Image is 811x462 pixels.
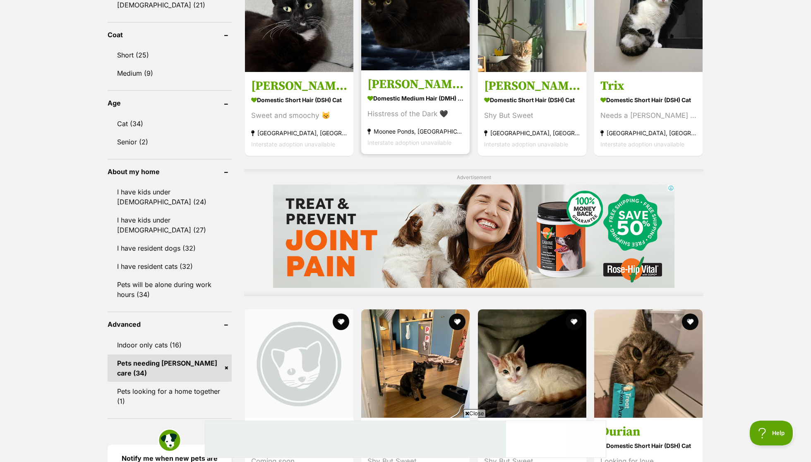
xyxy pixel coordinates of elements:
h3: Durian [600,424,696,439]
strong: Domestic Short Hair (DSH) Cat [600,439,696,451]
strong: Domestic Short Hair (DSH) Cat [600,94,696,106]
a: Senior (2) [108,133,232,151]
a: Indoor only cats (16) [108,336,232,354]
div: Shy But Sweet [484,110,580,121]
strong: Moonee Ponds, [GEOGRAPHIC_DATA] [367,126,463,137]
a: Short (25) [108,46,232,64]
span: Interstate adoption unavailable [251,141,335,148]
iframe: Help Scout Beacon - Open [750,421,794,445]
div: Advertisement [244,169,703,296]
h3: [PERSON_NAME] [484,78,580,94]
div: Hisstress of the Dark 🖤 [367,108,463,120]
a: Pets needing [PERSON_NAME] care (34) [108,354,232,382]
header: Advanced [108,321,232,328]
iframe: Advertisement [205,421,606,458]
button: favourite [449,314,466,330]
strong: [GEOGRAPHIC_DATA], [GEOGRAPHIC_DATA] [600,127,696,139]
div: Needs a [PERSON_NAME] or forever [600,110,696,121]
span: Close [463,409,486,417]
img: Smudge - Domestic Medium Hair (DMH) Cat [361,309,470,418]
header: Age [108,99,232,107]
strong: Domestic Medium Hair (DMH) Cat [367,92,463,104]
img: Skittle - Domestic Short Hair (DSH) Cat [478,309,586,418]
button: favourite [333,314,349,330]
a: I have kids under [DEMOGRAPHIC_DATA] (27) [108,211,232,239]
strong: [GEOGRAPHIC_DATA], [GEOGRAPHIC_DATA] [251,127,347,139]
strong: Domestic Short Hair (DSH) Cat [484,94,580,106]
iframe: Advertisement [273,184,674,288]
strong: [GEOGRAPHIC_DATA], [GEOGRAPHIC_DATA] [484,127,580,139]
a: [PERSON_NAME] Domestic Short Hair (DSH) Cat Shy But Sweet [GEOGRAPHIC_DATA], [GEOGRAPHIC_DATA] In... [478,72,586,156]
span: Interstate adoption unavailable [484,141,568,148]
img: Durian - Domestic Short Hair (DSH) Cat [594,309,703,418]
header: About my home [108,168,232,175]
a: [PERSON_NAME] Domestic Medium Hair (DMH) Cat Hisstress of the Dark 🖤 Moonee Ponds, [GEOGRAPHIC_DA... [361,70,470,154]
span: Interstate adoption unavailable [600,141,684,148]
h3: Trix [600,78,696,94]
a: Medium (9) [108,65,232,82]
a: I have kids under [DEMOGRAPHIC_DATA] (24) [108,183,232,211]
button: favourite [566,314,582,330]
a: Pets will be alone during work hours (34) [108,276,232,303]
a: Cat (34) [108,115,232,132]
a: I have resident cats (32) [108,258,232,275]
header: Coat [108,31,232,38]
a: Pets looking for a home together (1) [108,383,232,410]
button: favourite [682,314,698,330]
strong: Domestic Short Hair (DSH) Cat [251,94,347,106]
h3: [PERSON_NAME] [251,78,347,94]
a: Trix Domestic Short Hair (DSH) Cat Needs a [PERSON_NAME] or forever [GEOGRAPHIC_DATA], [GEOGRAPHI... [594,72,703,156]
a: [PERSON_NAME] Domestic Short Hair (DSH) Cat Sweet and smoochy 😽 [GEOGRAPHIC_DATA], [GEOGRAPHIC_DA... [245,72,353,156]
span: Interstate adoption unavailable [367,139,451,146]
a: I have resident dogs (32) [108,239,232,257]
h3: [PERSON_NAME] [367,77,463,92]
div: Sweet and smoochy 😽 [251,110,347,121]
